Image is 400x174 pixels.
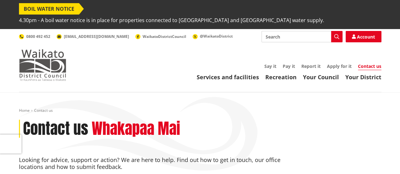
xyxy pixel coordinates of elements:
a: Services and facilities [197,73,259,81]
img: Waikato District Council - Te Kaunihera aa Takiwaa o Waikato [19,49,66,81]
a: Report it [301,63,321,69]
h2: Whakapaa Mai [92,120,180,138]
a: Home [19,108,30,113]
a: Your District [345,73,381,81]
a: [EMAIL_ADDRESS][DOMAIN_NAME] [57,34,129,39]
h4: Looking for advice, support or action? We are here to help. Find out how to get in touch, our off... [19,157,288,170]
a: Contact us [358,63,381,70]
h1: Contact us [23,120,88,138]
input: Search input [262,31,342,42]
a: 0800 492 452 [19,34,50,39]
span: BOIL WATER NOTICE [19,3,79,15]
nav: breadcrumb [19,108,381,113]
span: Contact us [34,108,53,113]
span: WaikatoDistrictCouncil [143,34,186,39]
span: @WaikatoDistrict [200,33,233,39]
a: Pay it [283,63,295,69]
span: 0800 492 452 [26,34,50,39]
iframe: Messenger Launcher [371,147,394,170]
a: Apply for it [327,63,352,69]
a: Say it [264,63,276,69]
a: Account [346,31,381,42]
span: 4.30pm - A boil water notice is in place for properties connected to [GEOGRAPHIC_DATA] and [GEOGR... [19,15,324,26]
a: WaikatoDistrictCouncil [135,34,186,39]
a: @WaikatoDistrict [193,33,233,39]
a: Your Council [303,73,339,81]
a: Recreation [265,73,297,81]
span: [EMAIL_ADDRESS][DOMAIN_NAME] [64,34,129,39]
